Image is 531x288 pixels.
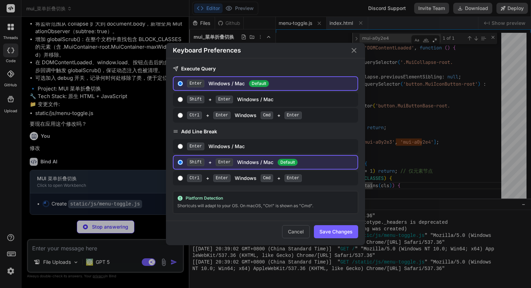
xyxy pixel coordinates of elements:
[173,65,358,72] h3: Execute Query
[187,96,204,103] span: Shift
[187,80,355,87] div: Windows / Mac
[178,175,183,181] input: Ctrl+Enter Windows Cmd+Enter
[278,159,298,166] span: Default
[187,174,355,182] div: + Windows +
[216,96,233,103] span: Enter
[216,159,233,166] span: Enter
[187,80,204,87] span: Enter
[173,128,358,135] h3: Add Line Break
[187,143,204,150] span: Enter
[178,144,183,149] input: EnterWindows / Mac
[177,195,354,201] div: Platform Detection
[187,143,355,150] div: Windows / Mac
[213,174,231,182] span: Enter
[187,174,202,182] span: Ctrl
[261,174,273,182] span: Cmd
[173,46,241,55] h2: Keyboard Preferences
[178,81,183,86] input: EnterWindows / Mac Default
[178,97,183,102] input: Shift+EnterWindows / Mac
[178,160,183,165] input: Shift+EnterWindows / MacDefault
[187,112,202,119] span: Ctrl
[187,159,355,166] div: + Windows / Mac
[178,113,183,118] input: Ctrl+Enter Windows Cmd+Enter
[282,225,310,238] button: Cancel
[187,96,355,103] div: + Windows / Mac
[314,225,358,238] button: Save Changes
[177,202,354,209] div: Shortcuts will adapt to your OS. On macOS, "Ctrl" is shown as "Cmd".
[187,159,204,166] span: Shift
[285,174,302,182] span: Enter
[249,80,269,87] span: Default
[285,112,302,119] span: Enter
[187,112,355,119] div: + Windows +
[261,112,273,119] span: Cmd
[213,112,231,119] span: Enter
[350,46,358,55] button: Close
